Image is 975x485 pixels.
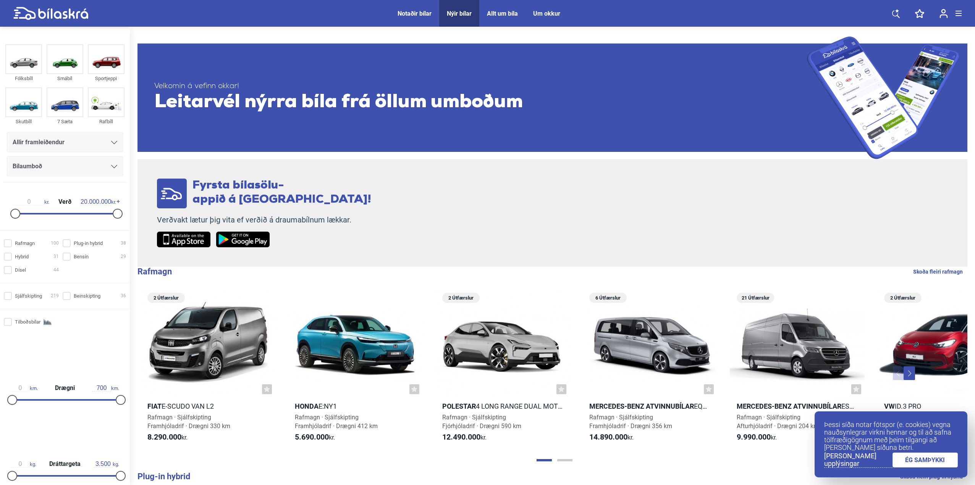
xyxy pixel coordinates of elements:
b: Rafmagn [137,267,172,276]
span: Rafmagn · Sjálfskipting Fjórhjóladrif · Drægni 590 km [442,414,521,430]
span: 44 [53,266,59,274]
span: Verð [57,199,73,205]
span: kr. [589,433,634,442]
b: 9.990.000 [737,432,771,441]
b: VW [884,402,895,410]
a: ÉG SAMÞYKKI [893,453,958,467]
span: 2 Útfærslur [446,293,476,303]
b: 14.890.000 [589,432,627,441]
h2: 4 Long range Dual motor [435,402,571,411]
span: Bílaumboð [13,161,42,172]
span: kr. [14,198,49,205]
b: 12.490.000 [442,432,480,441]
h2: e-Scudo Van L2 [141,402,276,411]
a: Allt um bíla [487,10,518,17]
div: Sportjeppi [88,74,125,83]
span: 2 Útfærslur [888,293,918,303]
span: kr. [737,433,777,442]
a: [PERSON_NAME] upplýsingar [824,452,893,468]
span: Rafmagn · Sjálfskipting Framhjóladrif · Drægni 412 km [295,414,378,430]
span: Rafmagn · Sjálfskipting Framhjóladrif · Drægni 330 km [147,414,230,430]
span: Drægni [53,385,77,391]
span: 2 Útfærslur [151,293,181,303]
span: 38 [121,239,126,247]
b: Mercedes-Benz Atvinnubílar [589,402,694,410]
a: Hondae:Ny1Rafmagn · SjálfskiptingFramhjóladrif · Drægni 412 km5.690.000kr. [288,290,423,449]
a: 2 ÚtfærslurPolestar4 Long range Dual motorRafmagn · SjálfskiptingFjórhjóladrif · Drægni 590 km12.... [435,290,571,449]
span: Beinskipting [74,292,100,300]
span: 6 Útfærslur [593,293,623,303]
a: Notaðir bílar [398,10,432,17]
span: kr. [295,433,335,442]
b: Mercedes-Benz Atvinnubílar [737,402,841,410]
span: Fyrsta bílasölu- appið á [GEOGRAPHIC_DATA]! [192,180,371,206]
a: Velkomin á vefinn okkar!Leitarvél nýrra bíla frá öllum umboðum [137,36,967,159]
span: Rafmagn [15,239,35,247]
span: Velkomin á vefinn okkar! [154,82,807,91]
h2: eSprinter 314 56kWh millilangur [730,402,865,411]
span: 21 Útfærslur [741,293,770,303]
div: Skutbíll [5,117,42,126]
div: Smábíl [47,74,83,83]
span: kr. [81,198,116,205]
button: Page 1 [537,459,552,461]
span: 29 [121,253,126,261]
a: Um okkur [533,10,560,17]
a: Skoða fleiri rafmagn [913,267,963,277]
span: kg. [94,461,119,467]
span: 100 [51,239,59,247]
span: Rafmagn · Sjálfskipting Framhjóladrif · Drægni 356 km [589,414,672,430]
button: Previous [893,366,904,380]
span: Tilboðsbílar [15,318,40,326]
div: 7 Sæta [47,117,83,126]
span: 219 [51,292,59,300]
b: Polestar [442,402,476,410]
h2: e:Ny1 [288,402,423,411]
button: Next [904,366,915,380]
span: Leitarvél nýrra bíla frá öllum umboðum [154,91,807,114]
span: km. [11,385,38,392]
span: Rafmagn · Sjálfskipting Afturhjóladrif · Drægni 204 km [737,414,819,430]
b: 8.290.000 [147,432,181,441]
span: kr. [442,433,487,442]
b: Honda [295,402,319,410]
h2: EQV millilangur [582,402,718,411]
a: 21 ÚtfærslurMercedes-Benz AtvinnubílareSprinter 314 56kWh millilangurRafmagn · SjálfskiptingAftur... [730,290,865,449]
div: Fólksbíll [5,74,42,83]
span: 36 [121,292,126,300]
button: Page 2 [557,459,572,461]
a: 2 ÚtfærslurFiate-Scudo Van L2Rafmagn · SjálfskiptingFramhjóladrif · Drægni 330 km8.290.000kr. [141,290,276,449]
span: km. [92,385,119,392]
span: Plug-in hybrid [74,239,103,247]
span: Dráttargeta [47,461,82,467]
span: Sjálfskipting [15,292,42,300]
a: Nýir bílar [447,10,472,17]
div: Rafbíll [88,117,125,126]
a: 6 ÚtfærslurMercedes-Benz AtvinnubílarEQV millilangurRafmagn · SjálfskiptingFramhjóladrif · Drægni... [582,290,718,449]
span: Allir framleiðendur [13,137,65,148]
p: Þessi síða notar fótspor (e. cookies) vegna nauðsynlegrar virkni hennar og til að safna tölfræðig... [824,421,958,451]
span: Bensín [74,253,89,261]
img: user-login.svg [939,9,948,18]
span: Dísel [15,266,26,274]
b: 5.690.000 [295,432,329,441]
b: Plug-in hybrid [137,472,190,481]
span: 31 [53,253,59,261]
span: kr. [147,433,188,442]
span: Hybrid [15,253,29,261]
b: Fiat [147,402,162,410]
span: kg. [11,461,36,467]
p: Verðvakt lætur þig vita ef verðið á draumabílnum lækkar. [157,215,371,225]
